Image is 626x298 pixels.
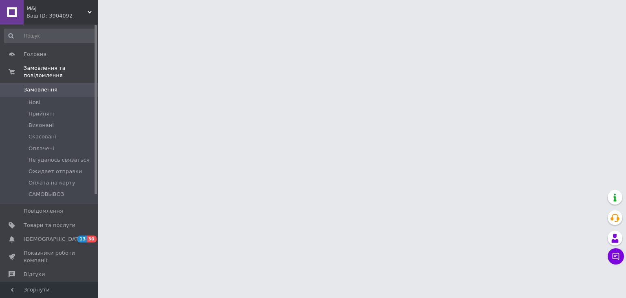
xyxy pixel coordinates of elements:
span: M&J [26,5,88,12]
span: Повідомлення [24,207,63,215]
button: Чат з покупцем [608,248,624,265]
span: Відгуки [24,271,45,278]
span: Оплата на карту [29,179,75,187]
span: Головна [24,51,46,58]
span: Замовлення [24,86,57,93]
div: Ваш ID: 3904092 [26,12,98,20]
span: Товари та послуги [24,222,75,229]
span: Не удалось связаться [29,156,89,164]
span: 13 [77,236,87,242]
span: [DEMOGRAPHIC_DATA] [24,236,84,243]
span: 30 [87,236,96,242]
span: Ожидает отправки [29,168,82,175]
span: Прийняті [29,110,54,118]
span: Замовлення та повідомлення [24,64,98,79]
span: Нові [29,99,40,106]
span: Виконані [29,122,54,129]
span: Показники роботи компанії [24,249,75,264]
span: Скасовані [29,133,56,140]
span: САМОВЫВОЗ [29,191,64,198]
input: Пошук [4,29,96,43]
span: Оплачені [29,145,54,152]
